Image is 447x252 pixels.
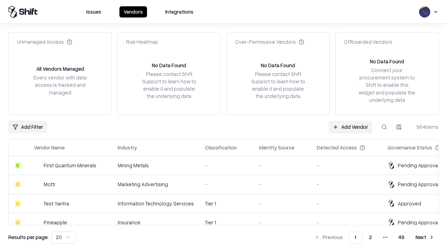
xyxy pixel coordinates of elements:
div: - [317,162,376,169]
div: Offboarded Vendors [344,38,392,45]
div: 964 items [411,123,439,131]
div: Unmanaged Access [17,38,72,45]
div: Industry [118,144,137,151]
div: Classification [205,144,237,151]
div: Motti [44,181,55,188]
div: - [205,181,248,188]
div: No Data Found [261,62,295,69]
div: Insurance [118,219,194,226]
div: All Vendors Managed [36,65,84,72]
div: Identity Source [259,144,294,151]
div: Tier 1 [205,219,248,226]
div: Mining Metals [118,162,194,169]
button: 49 [393,231,410,244]
div: No Data Found [152,62,186,69]
div: - [317,219,376,226]
div: - [259,200,306,207]
button: Integrations [161,6,198,17]
div: Detected Access [317,144,357,151]
div: Approved [398,200,421,207]
div: Please contact Shift Support to learn how to enable it and populate the underlying data [140,70,198,100]
img: First Quantum Minerals [34,162,41,169]
button: Next [411,231,439,244]
div: First Quantum Minerals [44,162,96,169]
button: Vendors [119,6,147,17]
div: No Data Found [370,58,404,65]
a: Add Vendor [329,121,372,133]
div: Over-Permissive Vendors [235,38,304,45]
div: Pending Approval [398,219,439,226]
p: Results per page: [8,233,49,241]
div: - [317,181,376,188]
div: Pending Approval [398,162,439,169]
div: C [14,219,21,226]
div: Marketing Advertising [118,181,194,188]
div: C [14,200,21,207]
div: - [259,162,306,169]
div: Information Technology Services [118,200,194,207]
div: B [14,162,21,169]
div: Pineapple [44,219,67,226]
button: Add Filter [8,121,47,133]
div: Vendor Name [34,144,65,151]
div: Risk Heatmap [126,38,158,45]
nav: pagination [310,231,439,244]
div: Tier 1 [205,200,248,207]
div: - [317,200,376,207]
button: 1 [349,231,362,244]
div: Connect your procurement system to Shift to enable this widget and populate the underlying data [358,66,416,104]
div: Every vendor with data access is tracked and managed [31,74,89,96]
div: Governance Status [388,144,432,151]
div: Pending Approval [398,181,439,188]
div: Please contact Shift Support to learn how to enable it and populate the underlying data [249,70,307,100]
img: Motti [34,181,41,188]
img: Pineapple [34,219,41,226]
div: - [259,181,306,188]
div: - [259,219,306,226]
div: C [14,181,21,188]
img: Test Yantra [34,200,41,207]
button: 2 [364,231,378,244]
div: - [205,162,248,169]
button: Issues [82,6,105,17]
div: Test Yantra [44,200,69,207]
